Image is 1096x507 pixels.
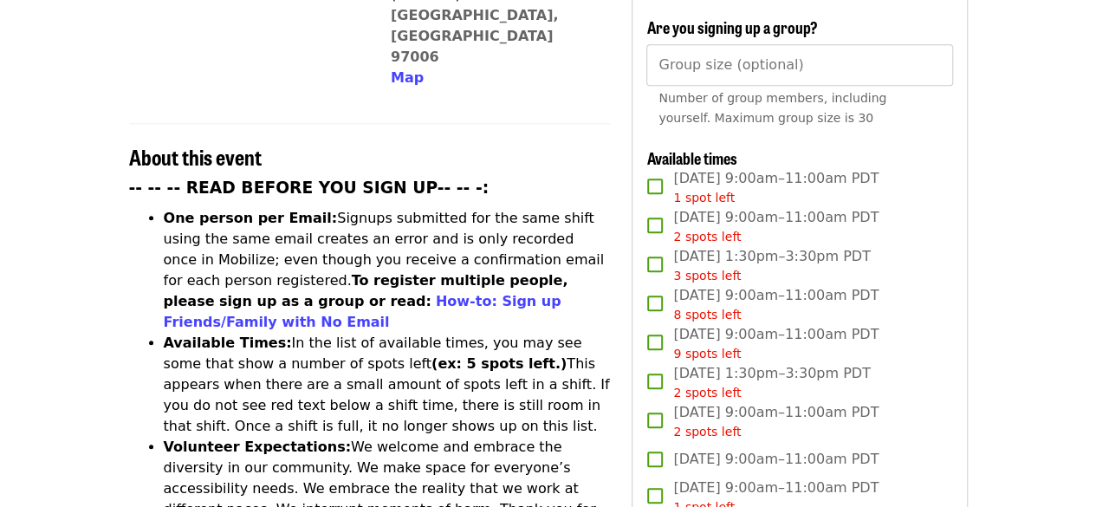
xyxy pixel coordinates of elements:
[673,230,741,244] span: 2 spots left
[673,207,879,246] span: [DATE] 9:00am–11:00am PDT
[646,146,736,169] span: Available times
[391,7,559,65] a: [GEOGRAPHIC_DATA], [GEOGRAPHIC_DATA] 97006
[673,425,741,439] span: 2 spots left
[164,439,352,455] strong: Volunteer Expectations:
[646,16,817,38] span: Are you signing up a group?
[646,44,952,86] input: [object Object]
[164,272,568,309] strong: To register multiple people, please sign up as a group or read:
[164,335,292,351] strong: Available Times:
[129,141,262,172] span: About this event
[164,210,338,226] strong: One person per Email:
[391,69,424,86] span: Map
[673,308,741,322] span: 8 spots left
[164,333,612,437] li: In the list of available times, you may see some that show a number of spots left This appears wh...
[673,347,741,361] span: 9 spots left
[673,363,870,402] span: [DATE] 1:30pm–3:30pm PDT
[658,91,886,125] span: Number of group members, including yourself. Maximum group size is 30
[164,208,612,333] li: Signups submitted for the same shift using the same email creates an error and is only recorded o...
[129,179,490,197] strong: -- -- -- READ BEFORE YOU SIGN UP-- -- -:
[673,191,735,205] span: 1 spot left
[673,285,879,324] span: [DATE] 9:00am–11:00am PDT
[673,402,879,441] span: [DATE] 9:00am–11:00am PDT
[431,355,567,372] strong: (ex: 5 spots left.)
[673,269,741,283] span: 3 spots left
[673,168,879,207] span: [DATE] 9:00am–11:00am PDT
[673,449,879,470] span: [DATE] 9:00am–11:00am PDT
[673,386,741,400] span: 2 spots left
[673,246,870,285] span: [DATE] 1:30pm–3:30pm PDT
[164,293,561,330] a: How-to: Sign up Friends/Family with No Email
[673,324,879,363] span: [DATE] 9:00am–11:00am PDT
[391,68,424,88] button: Map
